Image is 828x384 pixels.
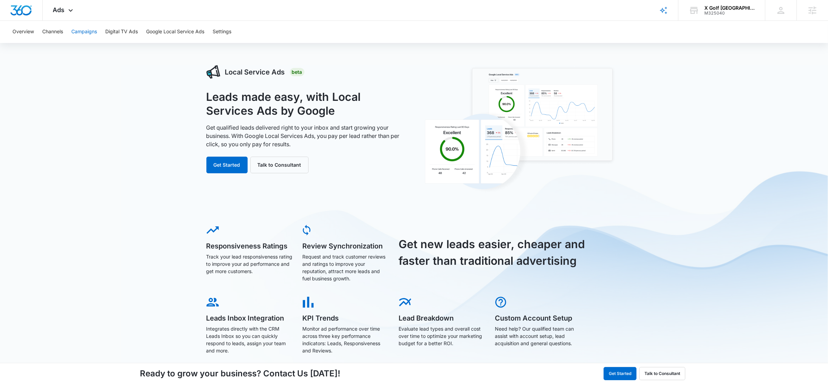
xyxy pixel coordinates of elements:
button: Campaigns [71,21,97,43]
p: Need help? Our qualified team can assist with account setup, lead acquisition and general questions. [495,325,582,347]
img: logo_orange.svg [11,11,17,17]
p: Get qualified leads delivered right to your inbox and start growing your business. With Google Lo... [206,123,407,148]
img: tab_domain_overview_orange.svg [19,40,24,46]
img: website_grey.svg [11,18,17,24]
h5: Responsiveness Ratings [206,243,293,250]
h5: KPI Trends [303,315,389,322]
div: account name [704,5,755,11]
div: Domain Overview [26,41,62,45]
div: v 4.0.25 [19,11,34,17]
p: Evaluate lead types and overall cost over time to optimize your marketing budget for a better ROI. [399,325,486,347]
h5: Leads Inbox Integration [206,315,293,322]
button: Talk to Consultant [250,157,309,173]
p: Track your lead responsiveness rating to improve your ad performance and get more customers. [206,253,293,275]
div: Keywords by Traffic [77,41,117,45]
span: Ads [53,6,65,14]
button: Google Local Service Ads [146,21,204,43]
h3: Local Service Ads [225,67,285,77]
div: Domain: [DOMAIN_NAME] [18,18,76,24]
h1: Leads made easy, with Local Services Ads by Google [206,90,407,118]
img: tab_keywords_by_traffic_grey.svg [69,40,74,46]
h3: Get new leads easier, cheaper and faster than traditional advertising [399,236,594,269]
p: Request and track customer reviews and ratings to improve your reputation, attract more leads and... [303,253,389,282]
button: Overview [12,21,34,43]
h5: Review Synchronization [303,243,389,250]
button: Channels [42,21,63,43]
p: Monitor ad performance over time across three key performance indicators: Leads, Responsiveness a... [303,325,389,354]
h5: Lead Breakdown [399,315,486,322]
button: Digital TV Ads [105,21,138,43]
button: Get Started [604,367,636,380]
button: Settings [213,21,231,43]
div: account id [704,11,755,16]
h5: Custom Account Setup [495,315,582,322]
div: Beta [290,68,304,76]
button: Talk to Consultant [639,367,685,380]
button: Get Started [206,157,248,173]
h4: Ready to grow your business? Contact Us [DATE]! [140,367,340,380]
p: Integrates directly with the CRM Leads Inbox so you can quickly respond to leads, assign your tea... [206,325,293,354]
